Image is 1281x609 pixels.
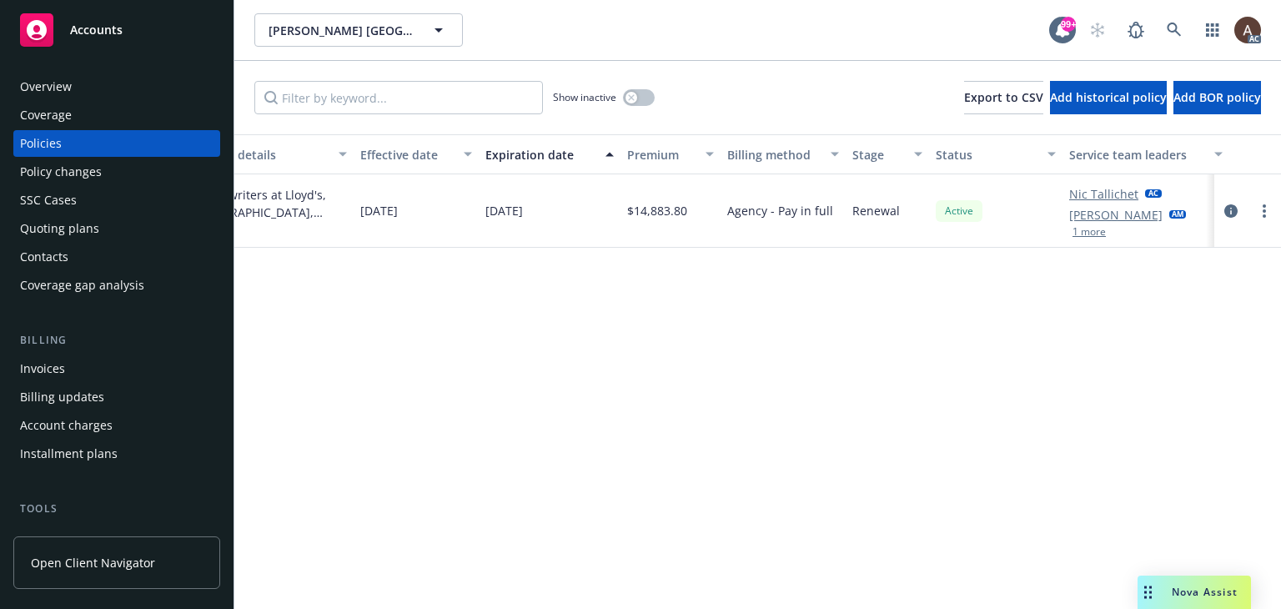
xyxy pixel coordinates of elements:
[254,13,463,47] button: [PERSON_NAME] [GEOGRAPHIC_DATA] / Unique Product Source Inc.
[1081,13,1114,47] a: Start snowing
[485,146,595,164] div: Expiration date
[354,134,479,174] button: Effective date
[1138,576,1251,609] button: Nova Assist
[269,22,413,39] span: [PERSON_NAME] [GEOGRAPHIC_DATA] / Unique Product Source Inc.
[479,134,620,174] button: Expiration date
[13,130,220,157] a: Policies
[1073,227,1106,237] button: 1 more
[193,146,329,164] div: Market details
[13,501,220,517] div: Tools
[485,202,523,219] span: [DATE]
[13,384,220,410] a: Billing updates
[964,81,1043,114] button: Export to CSV
[360,202,398,219] span: [DATE]
[20,130,62,157] div: Policies
[964,89,1043,105] span: Export to CSV
[13,412,220,439] a: Account charges
[727,146,821,164] div: Billing method
[1173,89,1261,105] span: Add BOR policy
[31,554,155,571] span: Open Client Navigator
[193,221,347,235] span: Show all
[1234,17,1261,43] img: photo
[1158,13,1191,47] a: Search
[620,134,721,174] button: Premium
[1119,13,1153,47] a: Report a Bug
[1069,206,1163,224] a: [PERSON_NAME]
[13,7,220,53] a: Accounts
[1062,134,1229,174] button: Service team leaders
[187,134,354,174] button: Market details
[20,355,65,382] div: Invoices
[13,159,220,185] a: Policy changes
[929,134,1062,174] button: Status
[20,159,102,185] div: Policy changes
[20,440,118,467] div: Installment plans
[1069,185,1138,203] a: Nic Tallichet
[1061,17,1076,32] div: 99+
[193,186,347,221] div: Underwriters at Lloyd's, [GEOGRAPHIC_DATA], [PERSON_NAME] of [GEOGRAPHIC_DATA], RT Specialty Insu...
[254,81,543,114] input: Filter by keyword...
[13,102,220,128] a: Coverage
[13,272,220,299] a: Coverage gap analysis
[1050,81,1167,114] button: Add historical policy
[1221,201,1241,221] a: circleInformation
[20,215,99,242] div: Quoting plans
[1172,585,1238,599] span: Nova Assist
[942,204,976,219] span: Active
[721,134,846,174] button: Billing method
[1050,89,1167,105] span: Add historical policy
[20,73,72,100] div: Overview
[553,90,616,104] span: Show inactive
[13,73,220,100] a: Overview
[13,440,220,467] a: Installment plans
[727,202,833,219] span: Agency - Pay in full
[852,202,900,219] span: Renewal
[13,332,220,349] div: Billing
[852,146,904,164] div: Stage
[20,187,77,214] div: SSC Cases
[13,355,220,382] a: Invoices
[627,202,687,219] span: $14,883.80
[1173,81,1261,114] button: Add BOR policy
[20,384,104,410] div: Billing updates
[627,146,696,164] div: Premium
[20,412,113,439] div: Account charges
[1138,576,1158,609] div: Drag to move
[20,244,68,270] div: Contacts
[846,134,929,174] button: Stage
[1196,13,1229,47] a: Switch app
[20,102,72,128] div: Coverage
[360,146,454,164] div: Effective date
[936,146,1037,164] div: Status
[70,23,123,37] span: Accounts
[13,215,220,242] a: Quoting plans
[1069,146,1204,164] div: Service team leaders
[20,272,144,299] div: Coverage gap analysis
[13,187,220,214] a: SSC Cases
[1254,201,1274,221] a: more
[13,244,220,270] a: Contacts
